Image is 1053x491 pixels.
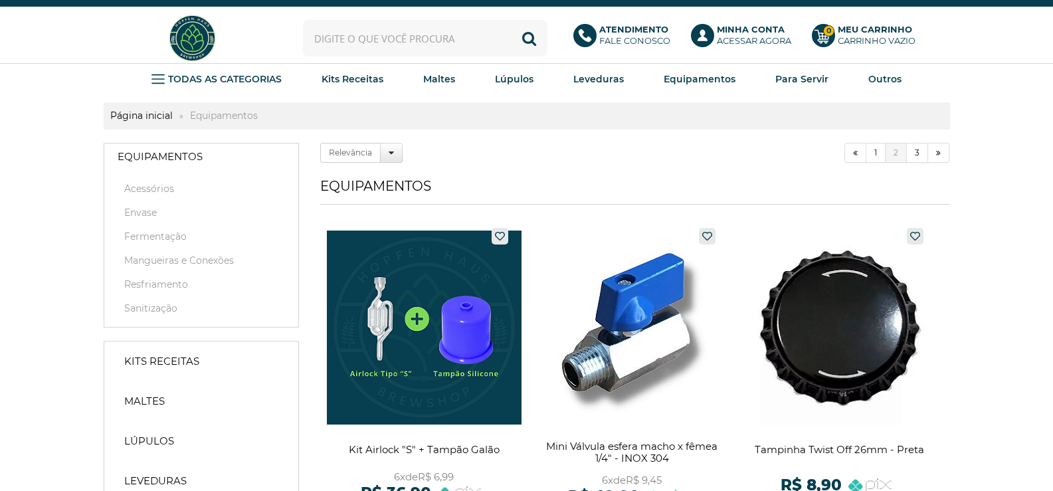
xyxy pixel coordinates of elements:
strong: Lúpulos [124,435,174,448]
strong: Maltes [124,395,165,408]
a: Página inicial [104,110,179,122]
a: Kits Receitas [111,348,292,375]
a: Equipamentos [664,69,735,89]
strong: Leveduras [124,474,187,488]
a: Acessórios [118,182,285,195]
strong: Maltes [423,73,455,85]
strong: Equipamentos [118,150,203,163]
a: AtendimentoFale conosco [573,24,678,53]
a: Maltes [423,69,455,89]
a: Para Servir [775,69,828,89]
strong: Para Servir [775,73,828,85]
a: Envase [118,206,285,219]
strong: Equipamentos [183,110,264,122]
label: Relevância [320,143,381,163]
strong: Equipamentos [664,73,735,85]
a: Minha ContaAcessar agora [691,24,799,53]
b: Minha Conta [717,24,785,35]
a: Lúpulos [495,69,533,89]
div: Carrinho Vazio [838,35,915,47]
input: Digite o que você procura [303,20,547,56]
strong: Kits Receitas [124,355,199,368]
a: 2 [886,143,907,163]
a: Sanitização [118,302,285,315]
a: Resfriamento [118,278,285,291]
a: Maltes [111,388,292,415]
a: Equipamentos [104,144,298,170]
b: Meu Carrinho [838,24,912,35]
strong: Lúpulos [495,73,533,85]
h1: Equipamentos [320,178,949,205]
a: 1 [866,143,886,163]
img: Hopfen Haus BrewShop [167,13,217,63]
p: Fale conosco [599,24,670,47]
a: TODAS AS CATEGORIAS [151,69,282,89]
button: Buscar [511,20,547,56]
p: Acessar agora [717,24,791,47]
strong: 0 [823,25,834,37]
strong: TODAS AS CATEGORIAS [168,73,282,85]
b: Atendimento [599,24,668,35]
strong: Leveduras [573,73,624,85]
a: Outros [868,69,902,89]
strong: Outros [868,73,902,85]
a: 3 [907,143,928,163]
strong: Kits Receitas [322,73,383,85]
a: Mangueiras e Conexões [118,254,285,267]
a: Lúpulos [111,428,292,454]
a: Leveduras [573,69,624,89]
a: Kits Receitas [322,69,383,89]
a: Fermentação [118,230,285,243]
